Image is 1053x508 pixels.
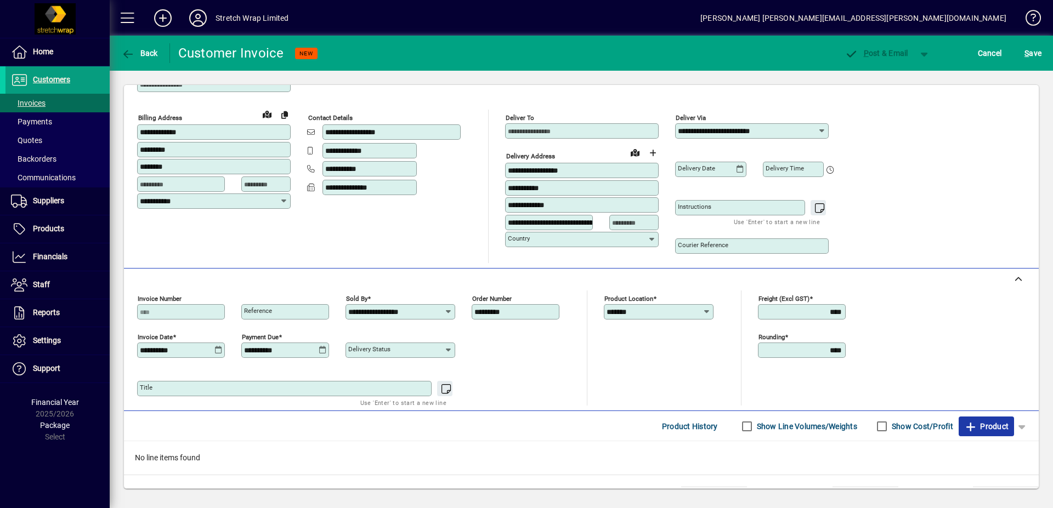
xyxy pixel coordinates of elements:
span: Back [121,49,158,58]
span: Settings [33,336,61,345]
span: ave [1024,44,1041,62]
a: Home [5,38,110,66]
span: Quotes [11,136,42,145]
td: Freight (excl GST) [756,487,833,500]
app-page-header-button: Back [110,43,170,63]
span: Cancel [978,44,1002,62]
mat-label: Order number [472,295,512,302]
span: Support [33,364,60,373]
span: Staff [33,280,50,289]
button: Add [145,8,180,28]
span: Home [33,47,53,56]
button: Choose address [644,144,661,162]
a: View on map [626,144,644,161]
a: Products [5,215,110,243]
a: Reports [5,299,110,327]
label: Show Line Volumes/Weights [755,421,857,432]
td: 0.00 [833,487,898,500]
a: Payments [5,112,110,131]
mat-label: Rounding [758,333,785,341]
mat-label: Country [508,235,530,242]
span: Products [33,224,64,233]
mat-label: Invoice number [138,295,182,302]
span: Financials [33,252,67,261]
td: 0.00 [973,487,1039,500]
button: Back [118,43,161,63]
div: No line items found [124,441,1039,475]
a: Invoices [5,94,110,112]
a: Financials [5,243,110,271]
mat-label: Title [140,384,152,391]
mat-label: Deliver via [676,114,706,122]
span: Package [40,421,70,430]
a: Suppliers [5,187,110,215]
mat-label: Deliver To [506,114,534,122]
span: Communications [11,173,76,182]
button: Cancel [975,43,1005,63]
mat-label: Payment due [242,333,279,341]
a: Staff [5,271,110,299]
label: Show Cost/Profit [890,421,953,432]
span: S [1024,49,1029,58]
mat-label: Courier Reference [678,241,728,249]
mat-label: Instructions [678,203,711,210]
td: GST exclusive [907,487,973,500]
button: Post & Email [839,43,914,63]
td: 0.0000 M³ [681,487,747,500]
mat-hint: Use 'Enter' to start a new line [734,215,820,228]
span: Financial Year [31,398,79,407]
button: Copy to Delivery address [276,106,293,123]
button: Product History [658,416,722,436]
div: Customer Invoice [178,44,284,62]
span: NEW [299,50,313,57]
span: Product History [662,418,718,435]
mat-label: Delivery time [766,164,804,172]
mat-label: Freight (excl GST) [758,295,809,302]
div: Stretch Wrap Limited [216,9,289,27]
a: Quotes [5,131,110,150]
mat-label: Product location [604,295,653,302]
a: Backorders [5,150,110,168]
span: Invoices [11,99,46,107]
button: Profile [180,8,216,28]
button: Product [959,416,1014,436]
a: Settings [5,327,110,355]
a: Communications [5,168,110,187]
mat-label: Delivery date [678,164,715,172]
span: Payments [11,117,52,126]
mat-hint: Use 'Enter' to start a new line [360,396,446,409]
span: Suppliers [33,196,64,205]
mat-label: Invoice date [138,333,173,341]
a: Support [5,355,110,383]
a: View on map [258,105,276,123]
span: Customers [33,75,70,84]
mat-label: Delivery status [348,345,390,353]
a: Knowledge Base [1017,2,1039,38]
span: Product [964,418,1009,435]
span: Reports [33,308,60,317]
span: Backorders [11,155,56,163]
span: ost & Email [845,49,908,58]
div: [PERSON_NAME] [PERSON_NAME][EMAIL_ADDRESS][PERSON_NAME][DOMAIN_NAME] [700,9,1006,27]
mat-label: Sold by [346,295,367,302]
button: Save [1022,43,1044,63]
mat-label: Reference [244,307,272,315]
span: P [864,49,869,58]
td: Total Volume [615,487,681,500]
